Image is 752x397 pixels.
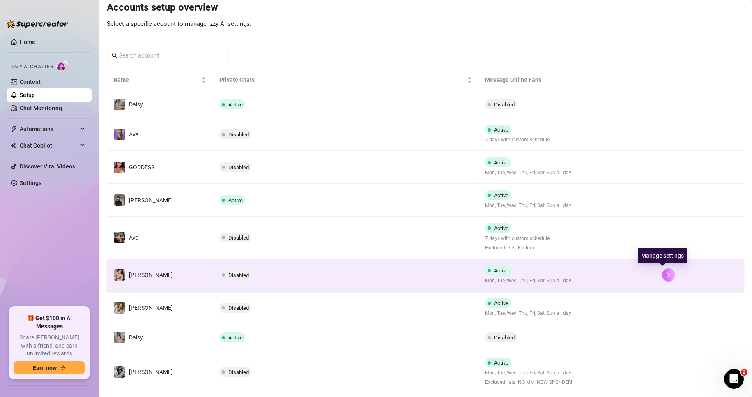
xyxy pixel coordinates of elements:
[129,272,173,278] span: [PERSON_NAME]
[114,162,125,173] img: GODDESS
[114,232,125,243] img: Ava
[494,225,508,231] span: Active
[478,69,655,91] th: Message Online Fans
[494,102,515,108] span: Disabled
[20,139,78,152] span: Chat Copilot
[114,269,125,281] img: Jenna
[485,136,550,144] span: 7 days with custom schedule
[119,51,218,60] input: Search account
[494,192,508,198] span: Active
[485,379,572,386] span: Excluded lists: NO MM! NEW SPENDER!
[11,63,53,71] span: Izzy AI Chatter
[20,92,35,98] a: Setup
[14,361,85,374] button: Earn nowarrow-right
[494,268,508,274] span: Active
[11,126,17,132] span: thunderbolt
[228,164,249,171] span: Disabled
[14,334,85,358] span: Share [PERSON_NAME] with a friend, and earn unlimited rewards
[228,272,249,278] span: Disabled
[228,369,249,375] span: Disabled
[114,99,125,110] img: Daisy
[724,369,744,389] iframe: Intercom live chat
[20,180,41,186] a: Settings
[33,365,57,371] span: Earn now
[228,132,249,138] span: Disabled
[129,369,173,375] span: [PERSON_NAME]
[741,369,747,376] span: 2
[494,127,508,133] span: Active
[60,365,66,371] span: arrow-right
[114,194,125,206] img: Anna
[114,366,125,378] img: Sadie
[14,314,85,330] span: 🎁 Get $100 in AI Messages
[494,360,508,366] span: Active
[129,164,154,171] span: GODDESS
[20,78,41,85] a: Content
[114,302,125,314] img: Paige
[485,169,571,177] span: Mon, Tue, Wed, Thu, Fri, Sat, Sun all day
[20,105,62,111] a: Chat Monitoring
[107,69,213,91] th: Name
[11,143,16,148] img: Chat Copilot
[112,53,117,58] span: search
[228,102,243,108] span: Active
[129,305,173,311] span: [PERSON_NAME]
[114,332,125,343] img: Daisy
[107,1,744,14] h3: Accounts setup overview
[113,75,200,84] span: Name
[662,268,675,282] button: right
[219,75,465,84] span: Private Chats
[129,197,173,203] span: [PERSON_NAME]
[485,202,571,210] span: Mon, Tue, Wed, Thu, Fri, Sat, Sun all day
[228,335,243,341] span: Active
[7,20,68,28] img: logo-BBDzfeDw.svg
[129,101,143,108] span: Daisy
[485,309,571,317] span: Mon, Tue, Wed, Thu, Fri, Sat, Sun all day
[213,69,478,91] th: Private Chats
[638,248,687,263] div: Manage settings
[485,369,572,377] span: Mon, Tue, Wed, Thu, Fri, Sat, Sun all day
[494,300,508,306] span: Active
[129,131,139,138] span: Ava
[485,277,571,285] span: Mon, Tue, Wed, Thu, Fri, Sat, Sun all day
[228,305,249,311] span: Disabled
[494,159,508,166] span: Active
[494,335,515,341] span: Disabled
[107,20,251,28] span: Select a specific account to manage Izzy AI settings.
[56,60,69,72] img: AI Chatter
[20,122,78,136] span: Automations
[485,244,550,252] span: Excluded lists: Exclude
[485,235,550,242] span: 7 days with custom schedule
[228,197,243,203] span: Active
[228,235,249,241] span: Disabled
[129,334,143,341] span: Daisy
[20,39,35,45] a: Home
[114,129,125,140] img: Ava
[666,272,672,278] span: right
[20,163,75,170] a: Discover Viral Videos
[129,234,139,241] span: Ava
